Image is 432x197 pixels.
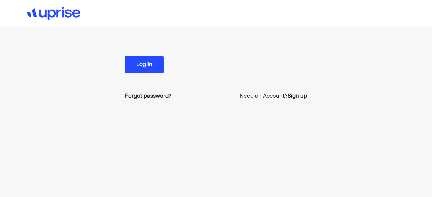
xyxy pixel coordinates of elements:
a: Sign up [288,92,307,100]
p: Need an Account? [240,92,307,100]
a: Forgot password? [125,92,171,100]
button: Log in [125,56,164,73]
